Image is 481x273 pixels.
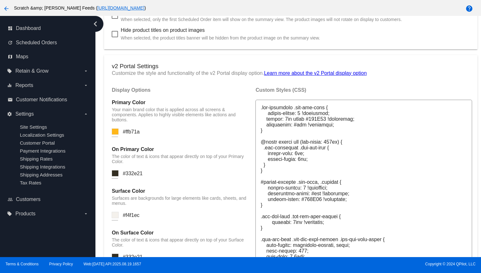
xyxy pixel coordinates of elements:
[112,100,249,105] h4: Primary Color
[112,196,249,206] p: Surfaces are backgrounds for large elements like cards, sheets, and menus.
[15,111,34,117] span: Settings
[83,83,88,88] i: arrow_drop_down
[121,16,402,23] p: When selected, only the first Scheduled Order item will show on the summary view. The product ima...
[7,211,12,216] i: local_offer
[20,172,62,177] a: Shipping Addresses
[16,40,57,46] span: Scheduled Orders
[15,68,48,74] span: Retain & Grow
[8,23,88,33] a: dashboard Dashboard
[20,164,65,169] a: Shipping Integrations
[264,70,367,76] a: Learn more about the v2 Portal display option
[15,83,33,88] span: Reports
[112,63,470,70] h3: v2 Portal Settings
[83,111,88,117] i: arrow_drop_down
[112,230,249,236] h4: On Surface Color
[5,262,38,266] a: Terms & Conditions
[8,52,88,62] a: map Maps
[123,171,143,176] span: #332e21
[8,194,88,205] a: people_outline Customers
[20,156,52,162] a: Shipping Rates
[8,197,13,202] i: people_outline
[8,54,13,59] i: map
[121,26,320,42] span: Hide product titles on product images
[123,129,140,134] span: #ffb71a
[8,38,88,48] a: update Scheduled Orders
[246,262,476,266] span: Copyright © 2024 QPilot, LLC
[97,5,144,11] a: [URL][DOMAIN_NAME]
[123,254,143,260] span: #332e21
[112,107,249,122] p: Your main brand color that is applied across all screens & components. Applies to highly visible ...
[16,97,67,103] span: Customer Notifications
[112,87,249,93] h4: Display Options
[7,83,12,88] i: equalizer
[20,124,47,130] a: Site Settings
[16,25,41,31] span: Dashboard
[83,211,88,216] i: arrow_drop_down
[16,197,40,202] span: Customers
[123,212,139,218] span: #f4f1ec
[14,5,146,11] span: Scratch &amp; [PERSON_NAME] Feeds ( )
[112,147,249,152] h4: On Primary Color
[112,70,470,76] p: Customize the style and functionality of the v2 Portal display option.
[84,262,141,266] a: Web:[DATE] API:2025.08.19.1657
[49,262,73,266] a: Privacy Policy
[20,148,66,154] a: Payment Integrations
[8,97,13,102] i: email
[15,211,35,217] span: Products
[112,188,249,194] h4: Surface Color
[465,5,473,12] mat-icon: help
[8,26,13,31] i: dashboard
[90,19,101,29] i: chevron_left
[8,40,13,45] i: update
[20,180,41,185] a: Tax Rates
[255,87,462,93] h4: Custom Styles (CSS)
[7,68,12,74] i: local_offer
[112,237,249,248] p: The color of text & icons that appear directly on top of your Surface Color.
[20,132,64,138] a: Localization Settings
[83,68,88,74] i: arrow_drop_down
[121,34,320,42] p: When selected, the product titles banner will be hidden from the product image on the summary view.
[7,111,12,117] i: settings
[20,140,55,146] a: Customer Portal
[3,5,10,12] mat-icon: arrow_back
[16,54,28,60] span: Maps
[112,154,249,164] p: The color of text & icons that appear directly on top of your Primary Color.
[8,95,88,105] a: email Customer Notifications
